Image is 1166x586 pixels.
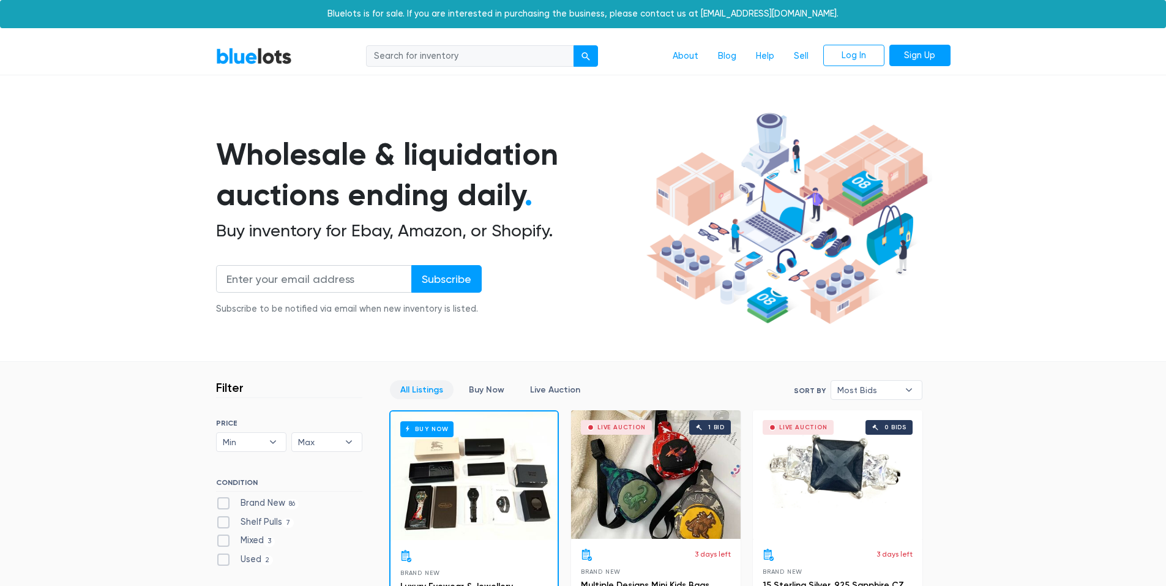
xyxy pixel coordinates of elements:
[336,433,362,451] b: ▾
[261,555,274,565] span: 2
[876,549,913,560] p: 3 days left
[260,433,286,451] b: ▾
[458,380,515,399] a: Buy Now
[282,518,294,528] span: 7
[708,45,746,68] a: Blog
[216,302,482,316] div: Subscribe to be notified via email when new inventory is listed.
[525,176,533,213] span: .
[216,47,292,65] a: BlueLots
[400,569,440,576] span: Brand New
[823,45,884,67] a: Log In
[896,381,922,399] b: ▾
[391,411,558,540] a: Buy Now
[216,516,294,529] label: Shelf Pulls
[763,568,802,575] span: Brand New
[571,410,741,539] a: Live Auction 1 bid
[520,380,591,399] a: Live Auction
[784,45,818,68] a: Sell
[695,549,731,560] p: 3 days left
[581,568,621,575] span: Brand New
[390,380,454,399] a: All Listings
[708,424,725,430] div: 1 bid
[779,424,828,430] div: Live Auction
[597,424,646,430] div: Live Auction
[285,499,299,509] span: 86
[746,45,784,68] a: Help
[216,534,275,547] label: Mixed
[663,45,708,68] a: About
[216,497,299,510] label: Brand New
[216,265,412,293] input: Enter your email address
[411,265,482,293] input: Subscribe
[216,419,362,427] h6: PRICE
[837,381,899,399] span: Most Bids
[216,553,274,566] label: Used
[216,134,642,216] h1: Wholesale & liquidation auctions ending daily
[794,385,826,396] label: Sort By
[216,380,244,395] h3: Filter
[400,421,454,437] h6: Buy Now
[884,424,906,430] div: 0 bids
[216,478,362,492] h6: CONDITION
[889,45,951,67] a: Sign Up
[264,537,275,547] span: 3
[216,220,642,241] h2: Buy inventory for Ebay, Amazon, or Shopify.
[223,433,263,451] span: Min
[366,45,574,67] input: Search for inventory
[298,433,338,451] span: Max
[642,107,932,330] img: hero-ee84e7d0318cb26816c560f6b4441b76977f77a177738b4e94f68c95b2b83dbb.png
[753,410,922,539] a: Live Auction 0 bids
